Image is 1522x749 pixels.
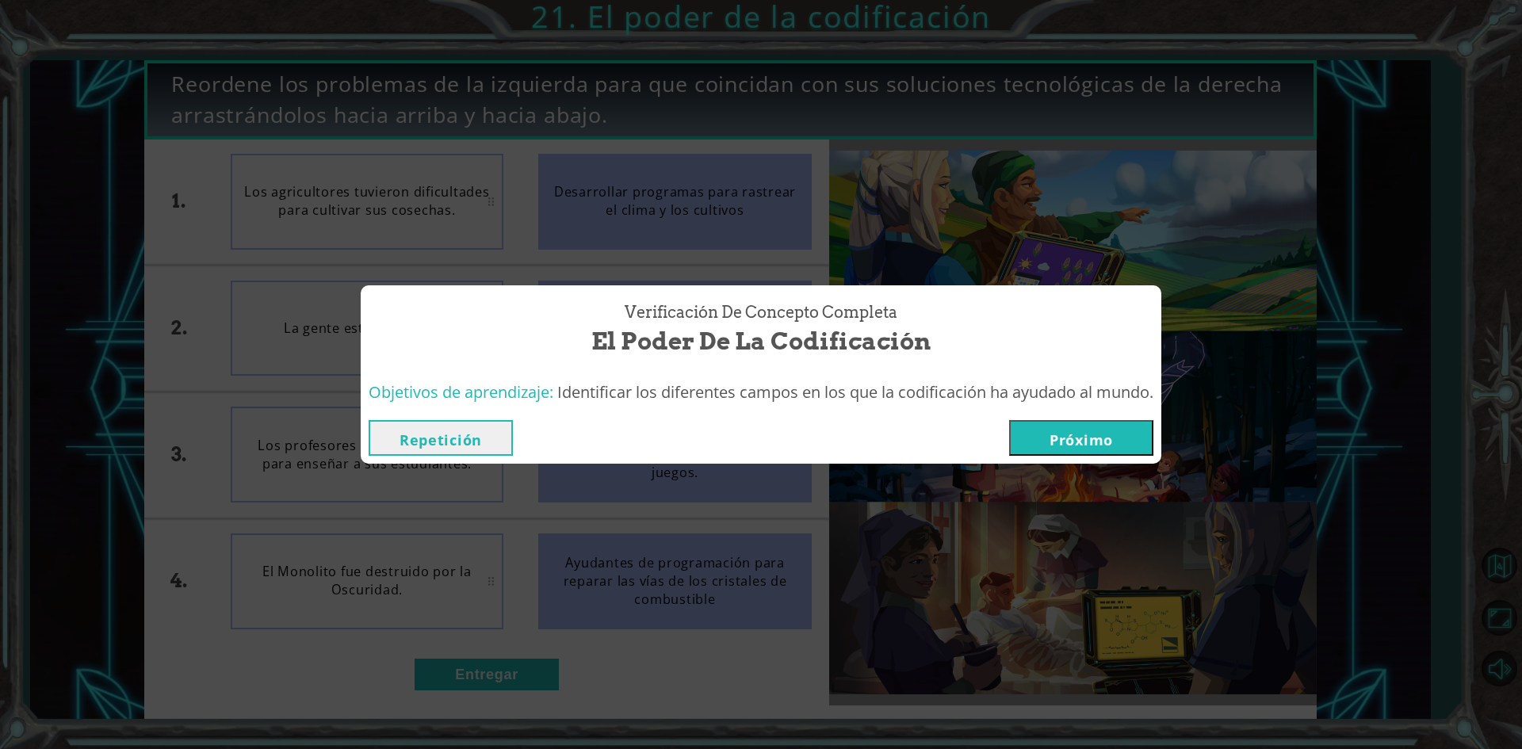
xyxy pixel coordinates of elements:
font: El poder de la codificación [591,327,931,355]
font: Verificación de concepto completa [625,303,897,322]
button: Próximo [1009,420,1153,456]
font: Identificar los diferentes campos en los que la codificación ha ayudado al mundo. [557,381,1153,403]
font: Objetivos de aprendizaje: [369,381,553,403]
button: Repetición [369,420,513,456]
font: Repetición [400,430,482,449]
font: Próximo [1050,430,1113,449]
